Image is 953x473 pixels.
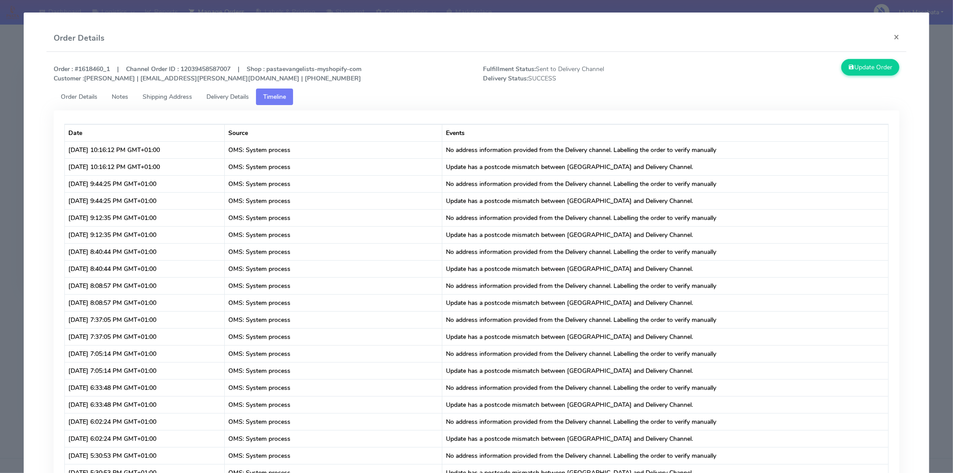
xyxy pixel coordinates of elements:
[225,175,442,192] td: OMS: System process
[225,379,442,396] td: OMS: System process
[483,65,536,73] strong: Fulfillment Status:
[442,362,888,379] td: Update has a postcode mismatch between [GEOGRAPHIC_DATA] and Delivery Channel.
[442,260,888,277] td: Update has a postcode mismatch between [GEOGRAPHIC_DATA] and Delivery Channel.
[225,430,442,447] td: OMS: System process
[886,25,907,49] button: Close
[65,379,225,396] td: [DATE] 6:33:48 PM GMT+01:00
[225,260,442,277] td: OMS: System process
[442,447,888,464] td: No address information provided from the Delivery channel. Labelling the order to verify manually
[442,124,888,141] th: Events
[225,328,442,345] td: OMS: System process
[65,192,225,209] td: [DATE] 9:44:25 PM GMT+01:00
[65,294,225,311] td: [DATE] 8:08:57 PM GMT+01:00
[61,93,97,101] span: Order Details
[442,379,888,396] td: No address information provided from the Delivery channel. Labelling the order to verify manually
[65,447,225,464] td: [DATE] 5:30:53 PM GMT+01:00
[225,345,442,362] td: OMS: System process
[442,209,888,226] td: No address information provided from the Delivery channel. Labelling the order to verify manually
[442,243,888,260] td: No address information provided from the Delivery channel. Labelling the order to verify manually
[442,311,888,328] td: No address information provided from the Delivery channel. Labelling the order to verify manually
[225,158,442,175] td: OMS: System process
[112,93,128,101] span: Notes
[225,311,442,328] td: OMS: System process
[442,328,888,345] td: Update has a postcode mismatch between [GEOGRAPHIC_DATA] and Delivery Channel.
[476,64,691,83] span: Sent to Delivery Channel SUCCESS
[206,93,249,101] span: Delivery Details
[65,311,225,328] td: [DATE] 7:37:05 PM GMT+01:00
[225,226,442,243] td: OMS: System process
[442,277,888,294] td: No address information provided from the Delivery channel. Labelling the order to verify manually
[442,413,888,430] td: No address information provided from the Delivery channel. Labelling the order to verify manually
[54,89,899,105] ul: Tabs
[65,175,225,192] td: [DATE] 9:44:25 PM GMT+01:00
[54,65,361,83] strong: Order : #1618460_1 | Channel Order ID : 12039458587007 | Shop : pastaevangelists-myshopify-com [P...
[225,294,442,311] td: OMS: System process
[65,396,225,413] td: [DATE] 6:33:48 PM GMT+01:00
[65,328,225,345] td: [DATE] 7:37:05 PM GMT+01:00
[442,158,888,175] td: Update has a postcode mismatch between [GEOGRAPHIC_DATA] and Delivery Channel.
[65,260,225,277] td: [DATE] 8:40:44 PM GMT+01:00
[65,362,225,379] td: [DATE] 7:05:14 PM GMT+01:00
[54,32,105,44] h4: Order Details
[65,345,225,362] td: [DATE] 7:05:14 PM GMT+01:00
[65,158,225,175] td: [DATE] 10:16:12 PM GMT+01:00
[483,74,528,83] strong: Delivery Status:
[841,59,899,76] button: Update Order
[65,243,225,260] td: [DATE] 8:40:44 PM GMT+01:00
[442,226,888,243] td: Update has a postcode mismatch between [GEOGRAPHIC_DATA] and Delivery Channel.
[143,93,192,101] span: Shipping Address
[225,396,442,413] td: OMS: System process
[225,243,442,260] td: OMS: System process
[65,209,225,226] td: [DATE] 9:12:35 PM GMT+01:00
[225,362,442,379] td: OMS: System process
[225,209,442,226] td: OMS: System process
[442,345,888,362] td: No address information provided from the Delivery channel. Labelling the order to verify manually
[442,175,888,192] td: No address information provided from the Delivery channel. Labelling the order to verify manually
[65,277,225,294] td: [DATE] 8:08:57 PM GMT+01:00
[225,447,442,464] td: OMS: System process
[442,192,888,209] td: Update has a postcode mismatch between [GEOGRAPHIC_DATA] and Delivery Channel.
[225,413,442,430] td: OMS: System process
[65,226,225,243] td: [DATE] 9:12:35 PM GMT+01:00
[225,124,442,141] th: Source
[225,141,442,158] td: OMS: System process
[54,74,84,83] strong: Customer :
[65,141,225,158] td: [DATE] 10:16:12 PM GMT+01:00
[225,192,442,209] td: OMS: System process
[442,294,888,311] td: Update has a postcode mismatch between [GEOGRAPHIC_DATA] and Delivery Channel.
[442,141,888,158] td: No address information provided from the Delivery channel. Labelling the order to verify manually
[442,396,888,413] td: Update has a postcode mismatch between [GEOGRAPHIC_DATA] and Delivery Channel.
[65,413,225,430] td: [DATE] 6:02:24 PM GMT+01:00
[442,430,888,447] td: Update has a postcode mismatch between [GEOGRAPHIC_DATA] and Delivery Channel.
[225,277,442,294] td: OMS: System process
[263,93,286,101] span: Timeline
[65,124,225,141] th: Date
[65,430,225,447] td: [DATE] 6:02:24 PM GMT+01:00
